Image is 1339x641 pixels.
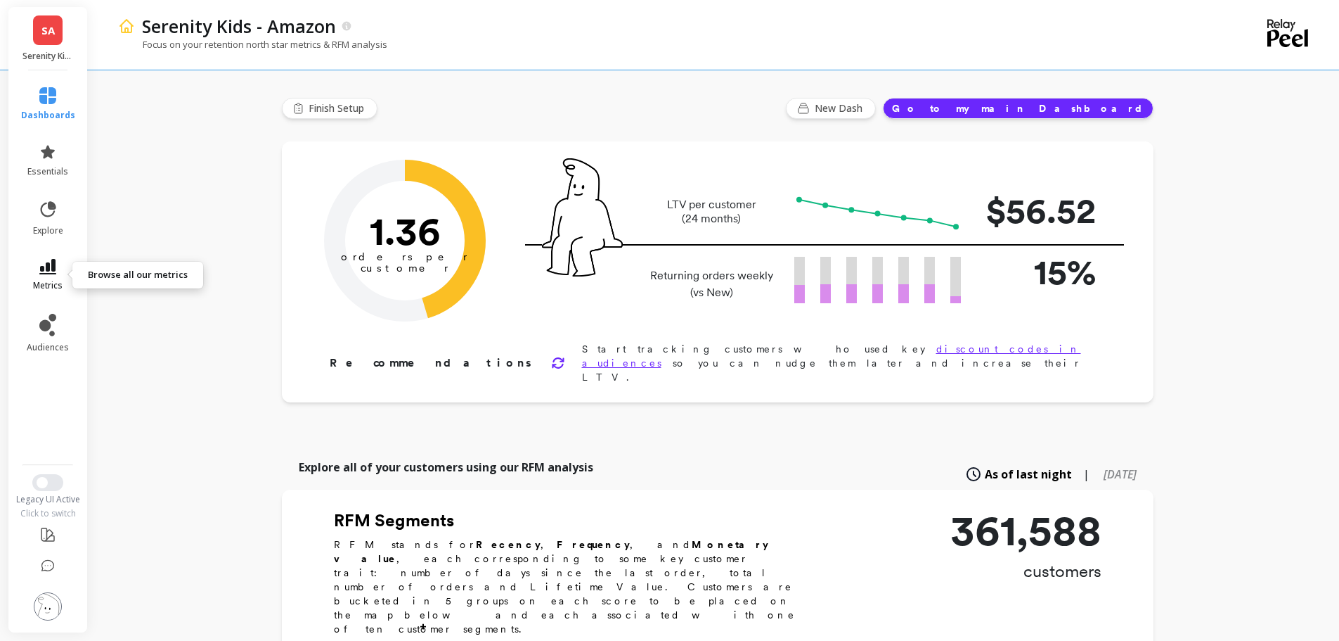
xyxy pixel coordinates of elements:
[33,280,63,291] span: metrics
[646,198,777,226] p: LTV per customer (24 months)
[27,342,69,353] span: audiences
[786,98,876,119] button: New Dash
[983,184,1096,237] p: $56.52
[118,18,135,34] img: header icon
[1083,466,1089,483] span: |
[299,459,593,476] p: Explore all of your customers using our RFM analysis
[950,560,1101,583] p: customers
[27,166,68,177] span: essentials
[360,262,449,274] tspan: customer
[369,208,440,254] text: 1.36
[7,494,89,505] div: Legacy UI Active
[334,509,812,532] h2: RFM Segments
[34,592,62,621] img: profile picture
[557,539,630,550] b: Frequency
[32,474,63,491] button: Switch to New UI
[883,98,1153,119] button: Go to my main Dashboard
[22,51,74,62] p: Serenity Kids - Amazon
[330,355,534,372] p: Recommendations
[142,14,336,38] p: Serenity Kids - Amazon
[341,250,469,263] tspan: orders per
[7,508,89,519] div: Click to switch
[985,466,1072,483] span: As of last night
[582,342,1108,384] p: Start tracking customers who used key so you can nudge them later and increase their LTV.
[542,158,623,277] img: pal seatted on line
[334,538,812,636] p: RFM stands for , , and , each corresponding to some key customer trait: number of days since the ...
[476,539,541,550] b: Recency
[33,225,63,236] span: explore
[282,98,377,119] button: Finish Setup
[309,101,368,115] span: Finish Setup
[983,246,1096,298] p: 15%
[1104,467,1137,482] span: [DATE]
[21,110,75,121] span: dashboards
[118,38,387,51] p: Focus on your retention north star metrics & RFM analysis
[41,23,55,39] span: SA
[950,509,1101,552] p: 361,588
[815,101,867,115] span: New Dash
[646,267,777,301] p: Returning orders weekly (vs New)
